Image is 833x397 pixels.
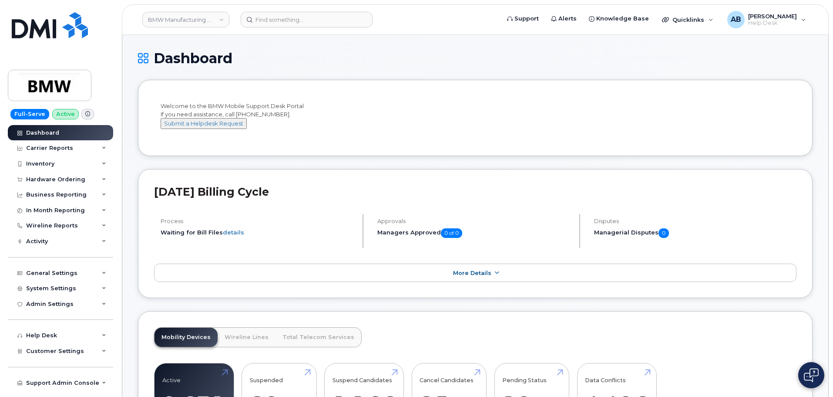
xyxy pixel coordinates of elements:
[138,51,813,66] h1: Dashboard
[804,368,819,382] img: Open chat
[377,228,572,238] h5: Managers Approved
[218,328,275,347] a: Wireline Lines
[161,218,355,224] h4: Process
[658,228,669,238] span: 0
[154,185,796,198] h2: [DATE] Billing Cycle
[594,218,796,224] h4: Disputes
[441,228,462,238] span: 0 of 0
[223,229,244,236] a: details
[161,120,247,127] a: Submit a Helpdesk Request
[161,228,355,237] li: Waiting for Bill Files
[161,118,247,129] button: Submit a Helpdesk Request
[453,270,491,276] span: More Details
[155,328,218,347] a: Mobility Devices
[275,328,361,347] a: Total Telecom Services
[594,228,796,238] h5: Managerial Disputes
[161,102,790,137] div: Welcome to the BMW Mobile Support Desk Portal If you need assistance, call [PHONE_NUMBER].
[377,218,572,224] h4: Approvals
